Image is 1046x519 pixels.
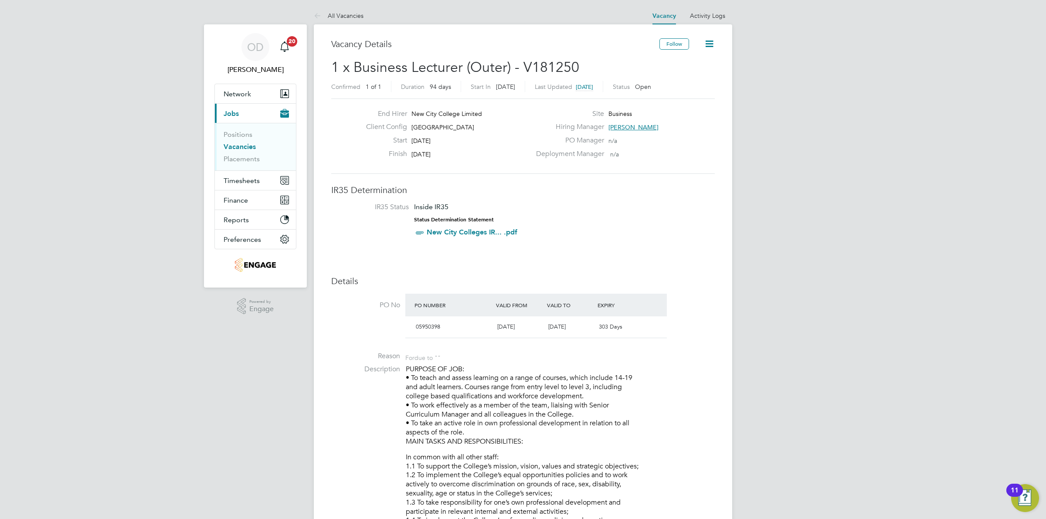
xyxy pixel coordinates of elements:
[249,298,274,305] span: Powered by
[224,142,256,151] a: Vacancies
[214,64,296,75] span: Ollie Dart
[224,176,260,185] span: Timesheets
[411,110,482,118] span: New City College Limited
[411,150,431,158] span: [DATE]
[411,123,474,131] span: [GEOGRAPHIC_DATA]
[287,36,297,47] span: 20
[1011,490,1019,502] div: 11
[235,258,275,272] img: jambo-logo-retina.png
[214,33,296,75] a: OD[PERSON_NAME]
[599,323,622,330] span: 303 Days
[214,258,296,272] a: Go to home page
[331,38,659,50] h3: Vacancy Details
[659,38,689,50] button: Follow
[224,235,261,244] span: Preferences
[366,83,381,91] span: 1 of 1
[608,110,632,118] span: Business
[427,228,517,236] a: New City Colleges IR... .pdf
[215,190,296,210] button: Finance
[471,83,491,91] label: Start In
[531,122,604,132] label: Hiring Manager
[531,136,604,145] label: PO Manager
[224,155,260,163] a: Placements
[249,305,274,313] span: Engage
[331,184,715,196] h3: IR35 Determination
[635,83,651,91] span: Open
[531,109,604,119] label: Site
[494,297,545,313] div: Valid From
[595,297,646,313] div: Expiry
[496,83,515,91] span: [DATE]
[215,210,296,229] button: Reports
[608,123,659,131] span: [PERSON_NAME]
[610,150,619,158] span: n/a
[497,323,515,330] span: [DATE]
[247,41,264,53] span: OD
[406,365,715,446] p: PURPOSE OF JOB: • To teach and assess learning on a range of courses, which include 14-19 and adu...
[359,122,407,132] label: Client Config
[331,83,360,91] label: Confirmed
[401,83,425,91] label: Duration
[412,297,494,313] div: PO Number
[414,203,448,211] span: Inside IR35
[215,171,296,190] button: Timesheets
[314,12,363,20] a: All Vacancies
[411,137,431,145] span: [DATE]
[531,149,604,159] label: Deployment Manager
[331,365,400,374] label: Description
[224,216,249,224] span: Reports
[215,104,296,123] button: Jobs
[276,33,293,61] a: 20
[535,83,572,91] label: Last Updated
[331,275,715,287] h3: Details
[215,84,296,103] button: Network
[237,298,274,315] a: Powered byEngage
[359,136,407,145] label: Start
[215,123,296,170] div: Jobs
[1011,484,1039,512] button: Open Resource Center, 11 new notifications
[224,109,239,118] span: Jobs
[690,12,725,20] a: Activity Logs
[545,297,596,313] div: Valid To
[331,352,400,361] label: Reason
[359,109,407,119] label: End Hirer
[576,83,593,91] span: [DATE]
[414,217,494,223] strong: Status Determination Statement
[340,203,409,212] label: IR35 Status
[331,59,579,76] span: 1 x Business Lecturer (Outer) - V181250
[652,12,676,20] a: Vacancy
[204,24,307,288] nav: Main navigation
[613,83,630,91] label: Status
[608,137,617,145] span: n/a
[548,323,566,330] span: [DATE]
[430,83,451,91] span: 94 days
[224,90,251,98] span: Network
[224,130,252,139] a: Positions
[331,301,400,310] label: PO No
[215,230,296,249] button: Preferences
[359,149,407,159] label: Finish
[405,352,441,362] div: For due to ""
[416,323,440,330] span: 05950398
[224,196,248,204] span: Finance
